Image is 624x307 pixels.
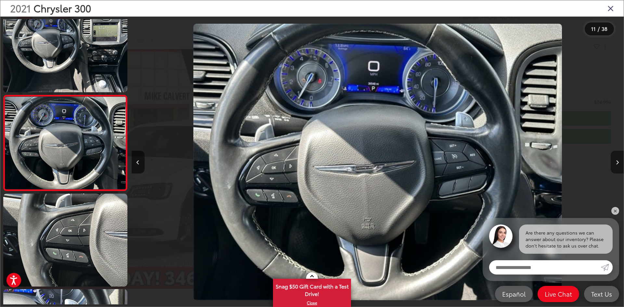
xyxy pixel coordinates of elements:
i: Close gallery [607,4,614,12]
img: 2021 Chrysler 300 S [4,97,127,189]
span: Snag $50 Gift Card with a Test Drive! [274,279,350,299]
span: Live Chat [541,290,575,298]
a: Submit [601,260,613,275]
a: Español [495,286,533,302]
a: Live Chat [538,286,579,302]
button: Next image [611,151,624,173]
span: 2021 [10,1,31,15]
button: Previous image [132,151,145,173]
span: Text Us [588,290,615,298]
input: Enter your message [489,260,601,275]
span: 11 [591,25,596,32]
div: Are there any questions we can answer about our inventory? Please don't hesitate to ask us over c... [519,224,613,254]
span: 38 [602,25,607,32]
span: Español [499,290,529,298]
span: Chrysler 300 [33,1,91,15]
a: Text Us [584,286,619,302]
img: 2021 Chrysler 300 S [2,193,128,288]
span: / [597,27,600,31]
img: Agent profile photo [489,224,513,248]
img: 2021 Chrysler 300 S [193,24,562,300]
div: 2021 Chrysler 300 S 10 [132,24,624,300]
